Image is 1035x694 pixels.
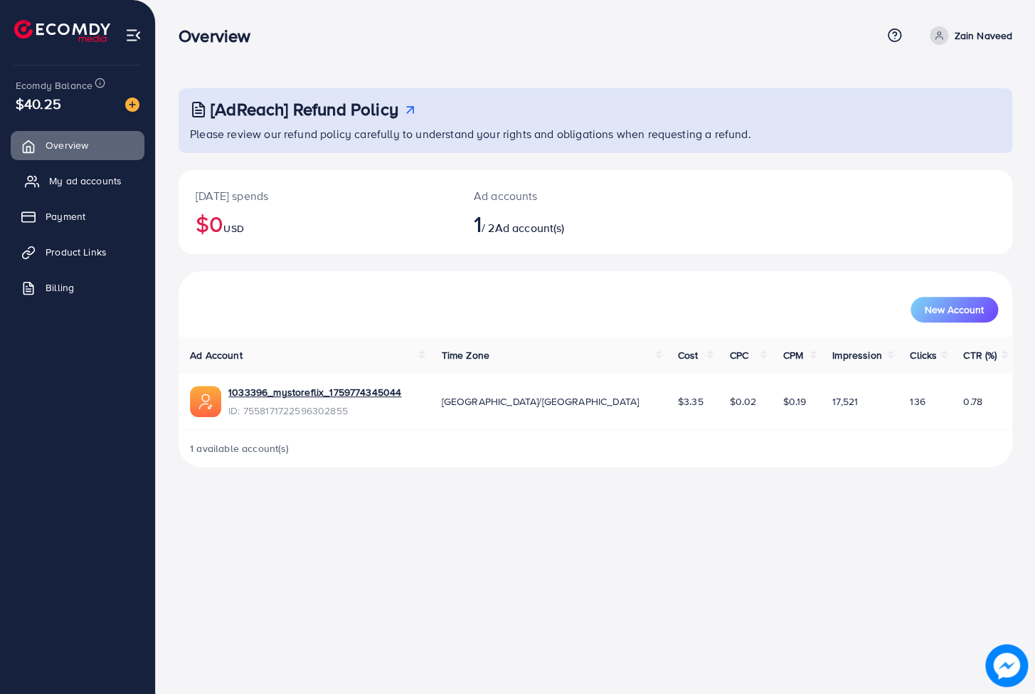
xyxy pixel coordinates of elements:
span: Impression [832,348,882,362]
img: logo [14,20,110,42]
img: image [125,98,139,112]
span: 17,521 [832,394,858,409]
h2: $0 [196,210,440,237]
span: 1 [474,207,482,240]
a: Payment [11,202,144,231]
img: ic-ads-acc.e4c84228.svg [190,386,221,417]
span: Ecomdy Balance [16,78,92,93]
h2: / 2 [474,210,648,237]
span: $0.02 [729,394,756,409]
a: Zain Naveed [924,26,1012,45]
span: Cost [678,348,699,362]
span: ID: 7558171722596302855 [228,404,401,418]
span: $0.19 [782,394,806,409]
span: 0.78 [963,394,982,409]
span: Payment [46,209,85,224]
p: [DATE] spends [196,187,440,204]
img: image [985,644,1028,687]
span: Overview [46,138,88,152]
span: New Account [925,305,984,315]
a: Overview [11,131,144,159]
span: 1 available account(s) [190,441,290,456]
a: 1033396_mystoreflix_1759774345044 [228,385,401,399]
span: $40.25 [16,93,61,114]
a: Billing [11,273,144,302]
img: menu [125,27,142,43]
a: My ad accounts [11,167,144,195]
h3: Overview [179,26,262,46]
p: Please review our refund policy carefully to understand your rights and obligations when requesti... [190,125,1004,142]
span: CPC [729,348,748,362]
span: Billing [46,280,74,295]
span: Product Links [46,245,107,259]
button: New Account [911,297,998,322]
span: [GEOGRAPHIC_DATA]/[GEOGRAPHIC_DATA] [441,394,639,409]
a: Product Links [11,238,144,266]
span: Time Zone [441,348,489,362]
span: CPM [782,348,802,362]
span: USD [223,221,243,236]
span: My ad accounts [49,174,122,188]
span: Ad account(s) [494,220,564,236]
span: $3.35 [678,394,704,409]
h3: [AdReach] Refund Policy [211,99,398,120]
span: Clicks [910,348,937,362]
p: Zain Naveed [954,27,1012,44]
span: Ad Account [190,348,243,362]
span: 136 [910,394,925,409]
span: CTR (%) [963,348,997,362]
p: Ad accounts [474,187,648,204]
